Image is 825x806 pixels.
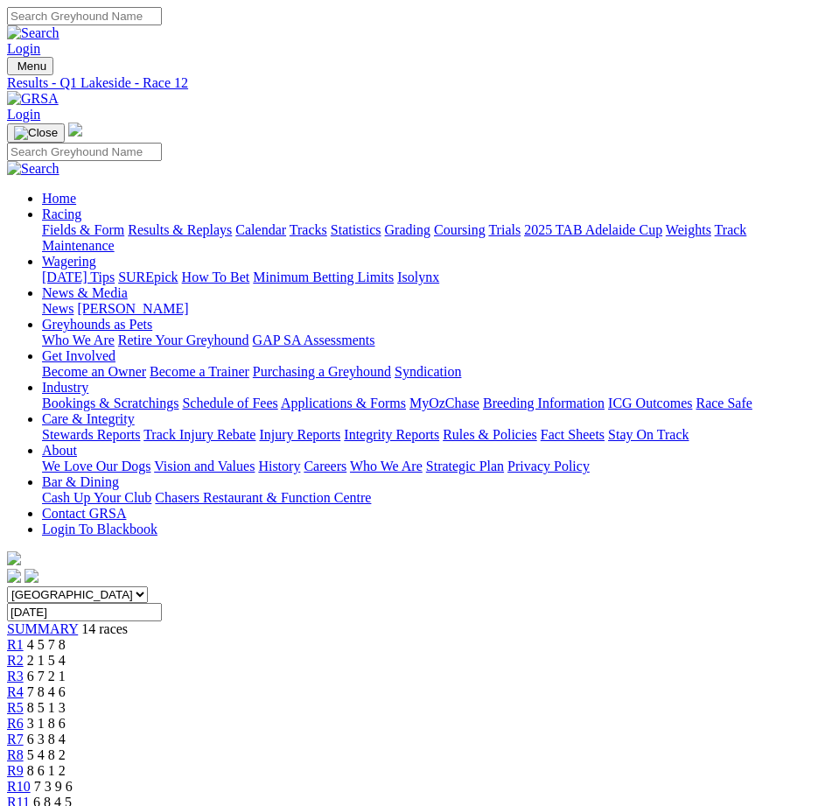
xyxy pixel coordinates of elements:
[27,732,66,746] span: 6 3 8 4
[27,700,66,715] span: 8 5 1 3
[14,126,58,140] img: Close
[27,747,66,762] span: 5 4 8 2
[27,716,66,731] span: 3 1 8 6
[42,222,818,254] div: Racing
[34,779,73,794] span: 7 3 9 6
[42,348,115,363] a: Get Involved
[331,222,381,237] a: Statistics
[443,427,537,442] a: Rules & Policies
[182,396,277,410] a: Schedule of Fees
[27,637,66,652] span: 4 5 7 8
[483,396,605,410] a: Breeding Information
[42,254,96,269] a: Wagering
[7,732,24,746] span: R7
[7,669,24,683] span: R3
[42,301,73,316] a: News
[42,333,818,348] div: Greyhounds as Pets
[27,669,66,683] span: 6 7 2 1
[7,653,24,668] span: R2
[42,364,818,380] div: Get Involved
[42,222,746,253] a: Track Maintenance
[81,621,128,636] span: 14 races
[24,569,38,583] img: twitter.svg
[143,427,255,442] a: Track Injury Rebate
[235,222,286,237] a: Calendar
[259,427,340,442] a: Injury Reports
[42,380,88,395] a: Industry
[696,396,752,410] a: Race Safe
[42,207,81,221] a: Racing
[42,333,115,347] a: Who We Are
[7,637,24,652] a: R1
[409,396,479,410] a: MyOzChase
[42,317,152,332] a: Greyhounds as Pets
[7,603,162,621] input: Select date
[488,222,521,237] a: Trials
[42,490,151,505] a: Cash Up Your Club
[42,364,146,379] a: Become an Owner
[68,123,82,137] img: logo-grsa-white.png
[42,459,818,474] div: About
[42,427,140,442] a: Stewards Reports
[395,364,461,379] a: Syndication
[27,684,66,699] span: 7 8 4 6
[7,25,59,41] img: Search
[7,57,53,75] button: Toggle navigation
[77,301,188,316] a: [PERSON_NAME]
[434,222,486,237] a: Coursing
[608,427,689,442] a: Stay On Track
[42,270,818,285] div: Wagering
[281,396,406,410] a: Applications & Forms
[42,443,77,458] a: About
[397,270,439,284] a: Isolynx
[7,75,818,91] a: Results - Q1 Lakeside - Race 12
[304,459,346,473] a: Careers
[118,333,249,347] a: Retire Your Greyhound
[42,474,119,489] a: Bar & Dining
[42,411,135,426] a: Care & Integrity
[150,364,249,379] a: Become a Trainer
[7,621,78,636] a: SUMMARY
[7,779,31,794] a: R10
[7,551,21,565] img: logo-grsa-white.png
[128,222,232,237] a: Results & Replays
[608,396,692,410] a: ICG Outcomes
[42,459,150,473] a: We Love Our Dogs
[7,107,40,122] a: Login
[182,270,250,284] a: How To Bet
[7,700,24,715] a: R5
[7,569,21,583] img: facebook.svg
[666,222,711,237] a: Weights
[426,459,504,473] a: Strategic Plan
[42,427,818,443] div: Care & Integrity
[27,763,66,778] span: 8 6 1 2
[7,716,24,731] a: R6
[507,459,590,473] a: Privacy Policy
[7,684,24,699] a: R4
[541,427,605,442] a: Fact Sheets
[42,222,124,237] a: Fields & Form
[42,506,126,521] a: Contact GRSA
[258,459,300,473] a: History
[253,333,375,347] a: GAP SA Assessments
[154,459,255,473] a: Vision and Values
[385,222,430,237] a: Grading
[7,161,59,177] img: Search
[42,490,818,506] div: Bar & Dining
[290,222,327,237] a: Tracks
[524,222,662,237] a: 2025 TAB Adelaide Cup
[253,270,394,284] a: Minimum Betting Limits
[27,653,66,668] span: 2 1 5 4
[344,427,439,442] a: Integrity Reports
[42,301,818,317] div: News & Media
[7,7,162,25] input: Search
[7,747,24,762] a: R8
[7,763,24,778] a: R9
